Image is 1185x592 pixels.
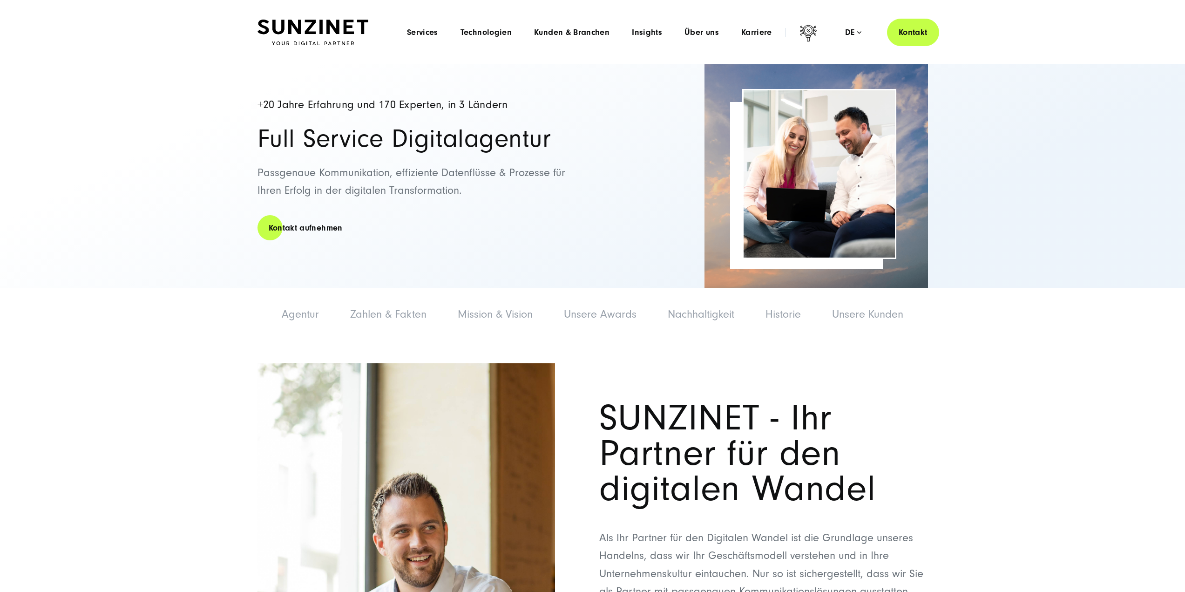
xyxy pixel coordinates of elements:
[407,28,438,37] a: Services
[460,28,512,37] a: Technologien
[741,28,772,37] a: Karriere
[632,28,662,37] a: Insights
[350,308,427,320] a: Zahlen & Fakten
[257,20,368,46] img: SUNZINET Full Service Digital Agentur
[832,308,903,320] a: Unsere Kunden
[845,28,861,37] div: de
[765,308,801,320] a: Historie
[887,19,939,46] a: Kontakt
[282,308,319,320] a: Agentur
[534,28,609,37] a: Kunden & Branchen
[257,99,583,111] h4: +20 Jahre Erfahrung und 170 Experten, in 3 Ländern
[564,308,637,320] a: Unsere Awards
[704,64,928,288] img: Full-Service Digitalagentur SUNZINET - Business Applications Web & Cloud_2
[458,308,533,320] a: Mission & Vision
[744,90,895,258] img: Service_Images_2025_39
[257,166,565,197] span: Passgenaue Kommunikation, effiziente Datenflüsse & Prozesse für Ihren Erfolg in der digitalen Tra...
[257,126,583,152] h2: Full Service Digitalagentur
[599,401,928,507] h1: SUNZINET - Ihr Partner für den digitalen Wandel
[668,308,734,320] a: Nachhaltigkeit
[684,28,719,37] a: Über uns
[257,215,354,241] a: Kontakt aufnehmen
